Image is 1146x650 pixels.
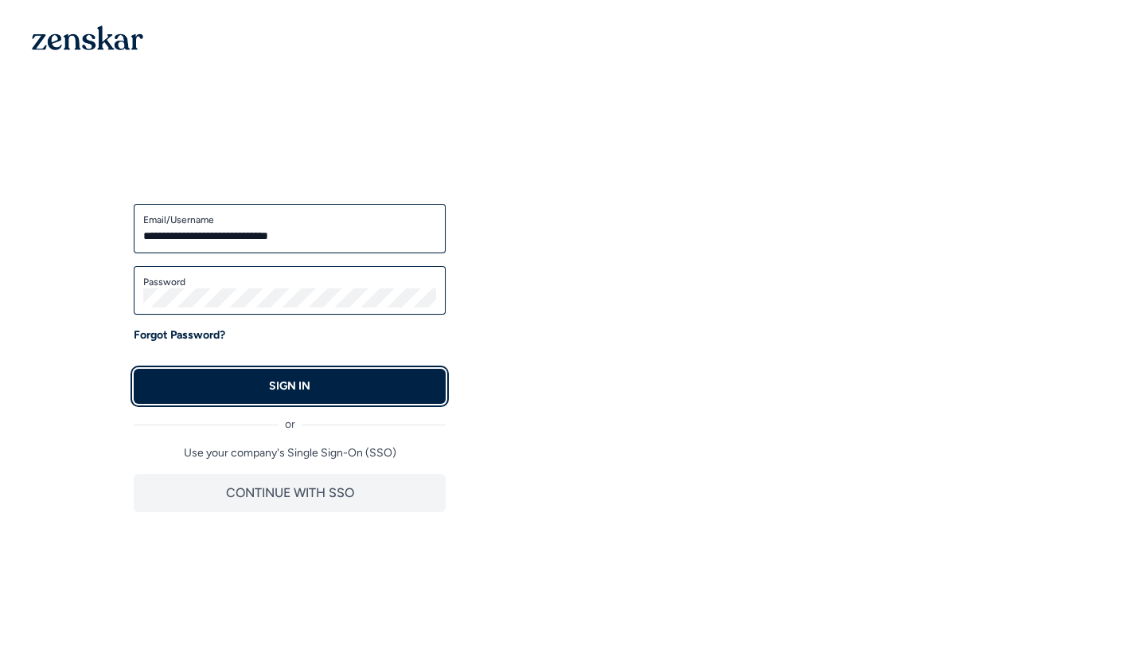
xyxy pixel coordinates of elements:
button: CONTINUE WITH SSO [134,474,446,512]
label: Email/Username [143,213,436,226]
label: Password [143,276,436,288]
div: or [134,404,446,433]
a: Forgot Password? [134,327,225,343]
p: Use your company's Single Sign-On (SSO) [134,445,446,461]
button: SIGN IN [134,369,446,404]
img: 1OGAJ2xQqyY4LXKgY66KYq0eOWRCkrZdAb3gUhuVAqdWPZE9SRJmCz+oDMSn4zDLXe31Ii730ItAGKgCKgCCgCikA4Av8PJUP... [32,25,143,50]
p: SIGN IN [269,378,310,394]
